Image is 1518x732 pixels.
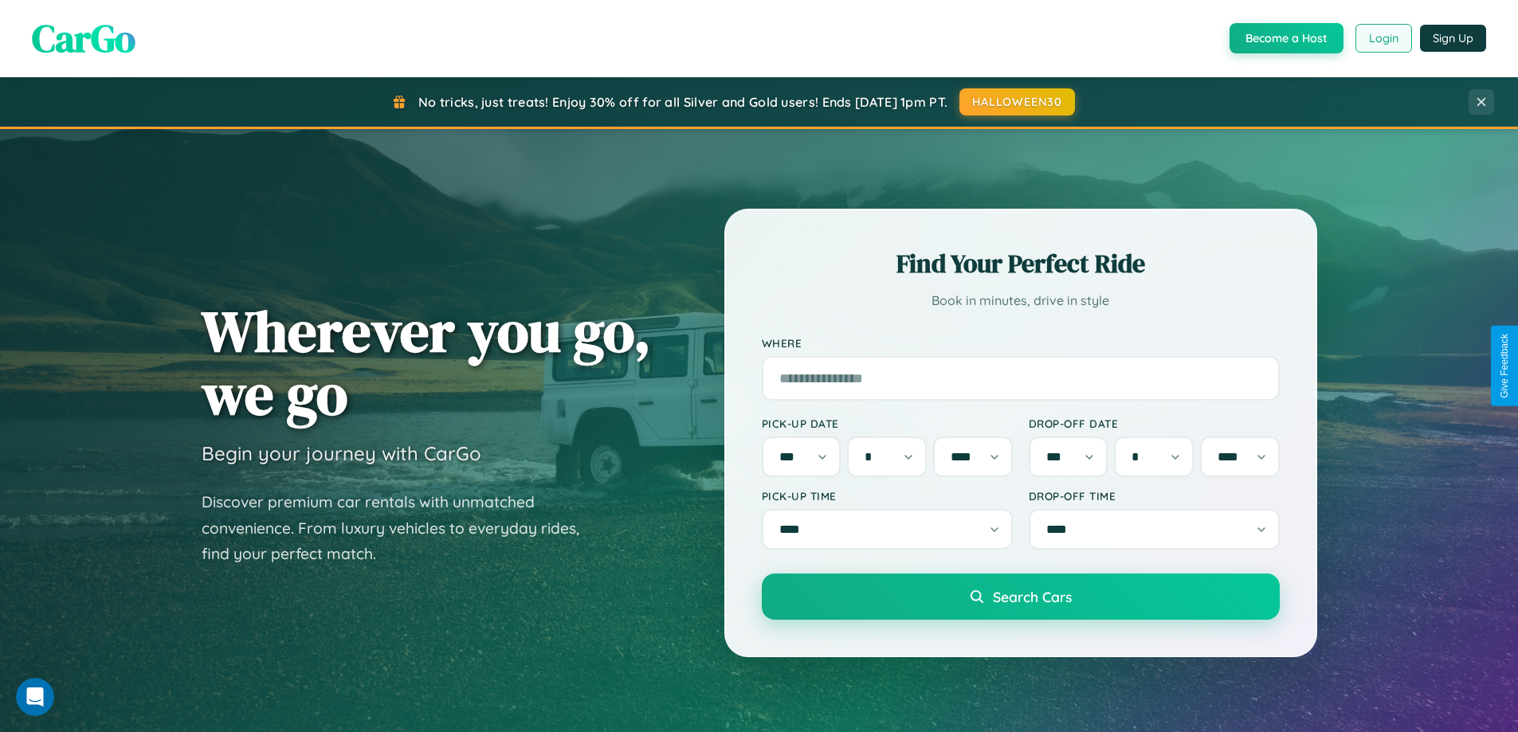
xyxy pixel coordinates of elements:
[762,336,1280,350] label: Where
[959,88,1075,115] button: HALLOWEEN30
[202,441,481,465] h3: Begin your journey with CarGo
[16,678,54,716] iframe: Intercom live chat
[762,289,1280,312] p: Book in minutes, drive in style
[762,417,1013,430] label: Pick-up Date
[762,489,1013,503] label: Pick-up Time
[202,299,651,425] h1: Wherever you go, we go
[1029,489,1280,503] label: Drop-off Time
[1420,25,1486,52] button: Sign Up
[1499,334,1510,398] div: Give Feedback
[1355,24,1412,53] button: Login
[762,573,1280,620] button: Search Cars
[418,94,947,110] span: No tricks, just treats! Enjoy 30% off for all Silver and Gold users! Ends [DATE] 1pm PT.
[993,588,1072,605] span: Search Cars
[1230,23,1343,53] button: Become a Host
[32,12,135,65] span: CarGo
[202,489,600,567] p: Discover premium car rentals with unmatched convenience. From luxury vehicles to everyday rides, ...
[1029,417,1280,430] label: Drop-off Date
[762,246,1280,281] h2: Find Your Perfect Ride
